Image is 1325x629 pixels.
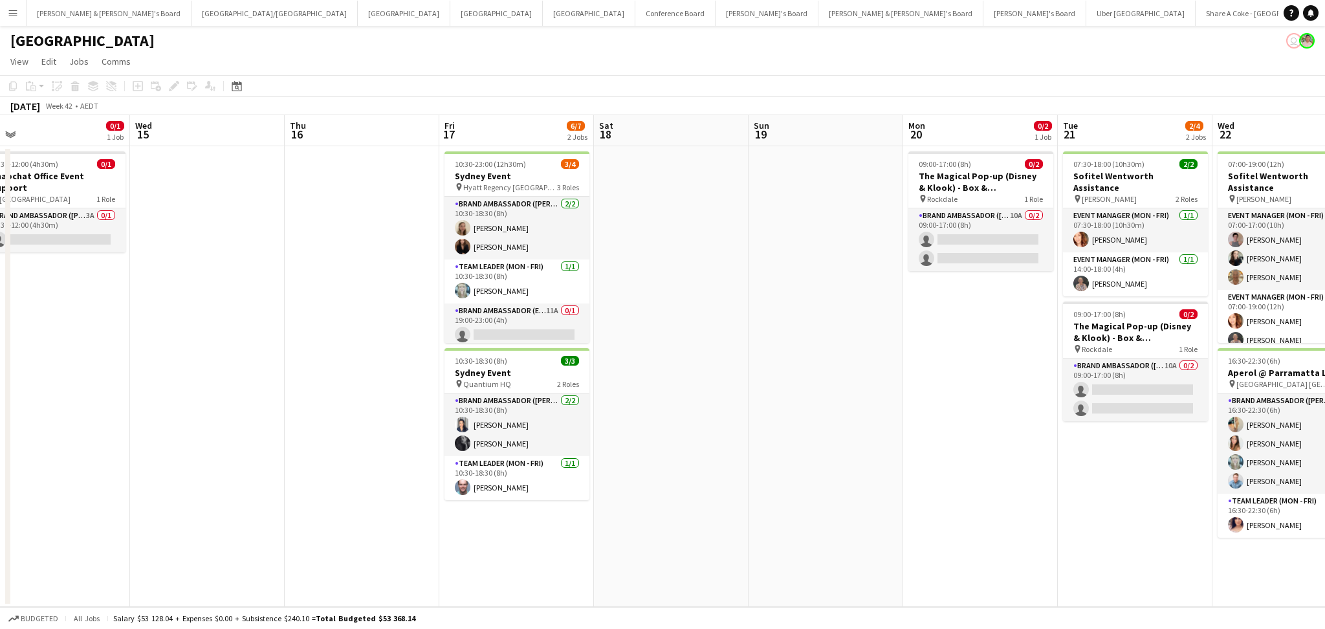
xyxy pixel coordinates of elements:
span: All jobs [71,613,102,623]
button: [PERSON_NAME]'s Board [716,1,818,26]
button: [GEOGRAPHIC_DATA]/[GEOGRAPHIC_DATA] [192,1,358,26]
button: [GEOGRAPHIC_DATA] [450,1,543,26]
button: [GEOGRAPHIC_DATA] [358,1,450,26]
button: [GEOGRAPHIC_DATA] [543,1,635,26]
span: Budgeted [21,614,58,623]
span: Total Budgeted $53 368.14 [316,613,415,623]
button: [PERSON_NAME] & [PERSON_NAME]'s Board [27,1,192,26]
button: Uber [GEOGRAPHIC_DATA] [1086,1,1196,26]
button: Budgeted [6,612,60,626]
app-user-avatar: Arrence Torres [1299,33,1315,49]
div: Salary $53 128.04 + Expenses $0.00 + Subsistence $240.10 = [113,613,415,623]
app-user-avatar: Jenny Tu [1286,33,1302,49]
button: [PERSON_NAME] & [PERSON_NAME]'s Board [818,1,983,26]
button: Conference Board [635,1,716,26]
button: [PERSON_NAME]'s Board [983,1,1086,26]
